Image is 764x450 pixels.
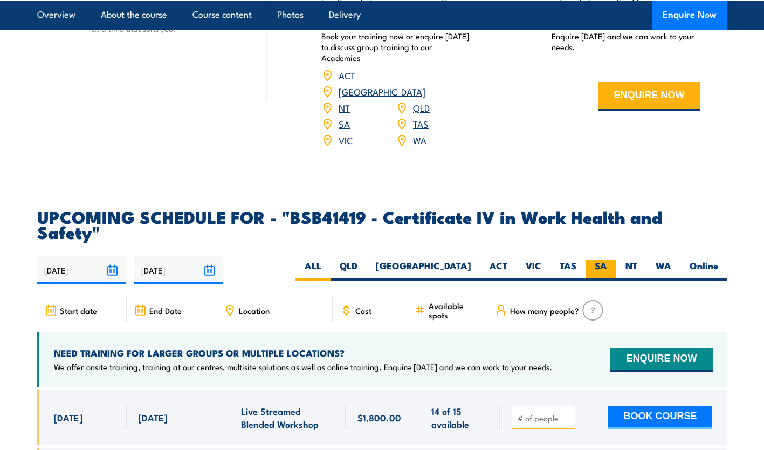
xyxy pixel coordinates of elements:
[134,256,223,284] input: To date
[518,413,572,424] input: # of people
[37,256,126,284] input: From date
[552,31,700,52] p: Enquire [DATE] and we can work to your needs.
[60,306,97,315] span: Start date
[610,348,712,372] button: ENQUIRE NOW
[413,133,426,146] a: WA
[598,82,700,111] button: ENQUIRE NOW
[54,347,552,359] h4: NEED TRAINING FOR LARGER GROUPS OR MULTIPLE LOCATIONS?
[431,405,488,430] span: 14 of 15 available
[680,260,727,281] label: Online
[331,260,367,281] label: QLD
[241,405,334,430] span: Live Streamed Blended Workshop
[517,260,550,281] label: VIC
[429,301,480,319] span: Available spots
[339,69,355,81] a: ACT
[339,133,353,146] a: VIC
[339,117,350,130] a: SA
[357,411,401,424] span: $1,800.00
[608,406,712,429] button: BOOK COURSE
[339,85,425,98] a: [GEOGRAPHIC_DATA]
[480,260,517,281] label: ACT
[616,260,646,281] label: NT
[37,209,727,239] h2: UPCOMING SCHEDULE FOR - "BSB41419 - Certificate IV in Work Health and Safety"
[413,117,429,130] a: TAS
[355,306,371,315] span: Cost
[54,411,82,424] span: [DATE]
[321,31,470,63] p: Book your training now or enquire [DATE] to discuss group training to our Academies
[295,260,331,281] label: ALL
[550,260,586,281] label: TAS
[367,260,480,281] label: [GEOGRAPHIC_DATA]
[54,362,552,372] p: We offer onsite training, training at our centres, multisite solutions as well as online training...
[239,306,270,315] span: Location
[646,260,680,281] label: WA
[413,101,430,114] a: QLD
[510,306,579,315] span: How many people?
[339,101,350,114] a: NT
[139,411,167,424] span: [DATE]
[586,260,616,281] label: SA
[149,306,182,315] span: End Date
